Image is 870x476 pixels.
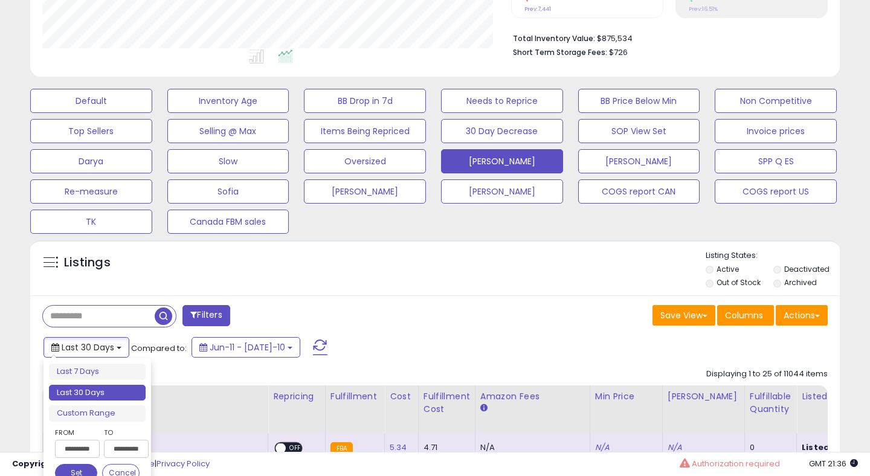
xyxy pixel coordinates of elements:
label: Deactivated [784,264,830,274]
small: Prev: 16.51% [689,5,718,13]
label: Out of Stock [717,277,761,288]
span: Jun-11 - [DATE]-10 [210,341,285,353]
button: Actions [776,305,828,326]
button: COGS report CAN [578,179,700,204]
div: Displaying 1 to 25 of 11044 items [706,368,828,380]
span: Last 30 Days [62,341,114,353]
button: Sofia [167,179,289,204]
button: [PERSON_NAME] [441,149,563,173]
label: Archived [784,277,817,288]
button: COGS report US [715,179,837,204]
div: Amazon Fees [480,390,585,403]
button: Items Being Repriced [304,119,426,143]
small: Prev: 7,441 [524,5,551,13]
button: Selling @ Max [167,119,289,143]
div: [PERSON_NAME] [668,390,739,403]
button: Filters [182,305,230,326]
label: To [104,426,140,439]
button: Last 30 Days [43,337,129,358]
button: TK [30,210,152,234]
button: Darya [30,149,152,173]
button: Slow [167,149,289,173]
small: Amazon Fees. [480,403,488,414]
button: 30 Day Decrease [441,119,563,143]
b: Short Term Storage Fees: [513,47,607,57]
div: Fulfillment Cost [424,390,470,416]
button: [PERSON_NAME] [578,149,700,173]
div: Fulfillable Quantity [750,390,791,416]
li: Last 7 Days [49,364,146,380]
button: Needs to Reprice [441,89,563,113]
div: Fulfillment [330,390,379,403]
li: Last 30 Days [49,385,146,401]
button: Jun-11 - [DATE]-10 [192,337,300,358]
div: Min Price [595,390,657,403]
span: 2025-08-10 21:36 GMT [809,458,858,469]
button: Default [30,89,152,113]
button: [PERSON_NAME] [441,179,563,204]
div: Cost [390,390,413,403]
label: From [55,426,97,439]
button: Inventory Age [167,89,289,113]
b: Total Inventory Value: [513,33,595,43]
button: Columns [717,305,774,326]
span: Compared to: [131,343,187,354]
h5: Listings [64,254,111,271]
li: Custom Range [49,405,146,422]
div: Repricing [273,390,320,403]
span: $726 [609,47,628,58]
button: BB Drop in 7d [304,89,426,113]
button: Top Sellers [30,119,152,143]
label: Active [717,264,739,274]
div: seller snap | | [12,458,210,470]
button: Re-measure [30,179,152,204]
button: [PERSON_NAME] [304,179,426,204]
button: Invoice prices [715,119,837,143]
span: Columns [725,309,763,321]
button: SPP Q ES [715,149,837,173]
button: Save View [652,305,715,326]
button: BB Price Below Min [578,89,700,113]
button: Oversized [304,149,426,173]
p: Listing States: [706,250,840,262]
button: SOP View Set [578,119,700,143]
a: Privacy Policy [156,458,210,469]
div: Title [74,390,263,403]
li: $875,534 [513,30,819,45]
button: Canada FBM sales [167,210,289,234]
strong: Copyright [12,458,56,469]
button: Non Competitive [715,89,837,113]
